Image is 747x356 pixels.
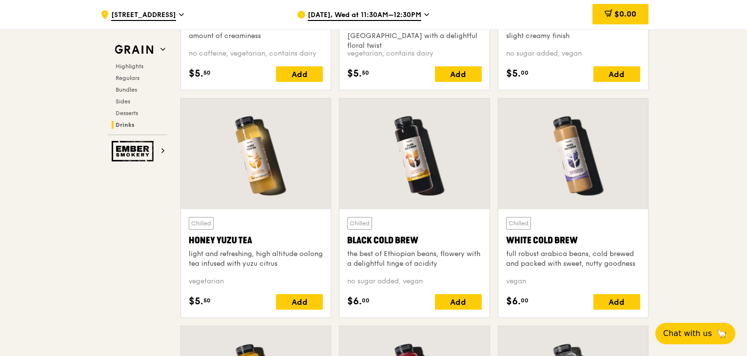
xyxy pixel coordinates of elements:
[347,234,481,247] div: Black Cold Brew
[189,249,323,269] div: light and refreshing, high altitude oolong tea infused with yuzu citrus
[506,277,640,286] div: vegan
[189,66,203,81] span: $5.
[276,66,323,82] div: Add
[663,328,712,339] span: Chat with us
[347,66,362,81] span: $5.
[347,249,481,269] div: the best of Ethiopian beans, flowery with a delightful tinge of acidity
[189,234,323,247] div: Honey Yuzu Tea
[593,294,640,310] div: Add
[506,21,640,41] div: a Taiwanese special, floral notes with a slight creamy finish
[112,141,157,161] img: Ember Smokery web logo
[506,249,640,269] div: full robust arabica beans, cold brewed and packed with sweet, nutty goodness
[189,49,323,59] div: no caffeine, vegetarian, contains dairy
[308,10,421,21] span: [DATE], Wed at 11:30AM–12:30PM
[347,49,481,59] div: vegetarian, contains dairy
[116,63,143,70] span: Highlights
[347,294,362,309] span: $6.
[655,323,735,344] button: Chat with us🦙
[116,121,135,128] span: Drinks
[116,98,130,105] span: Sides
[506,66,521,81] span: $5.
[506,234,640,247] div: White Cold Brew
[189,294,203,309] span: $5.
[111,10,176,21] span: [STREET_ADDRESS]
[435,294,482,310] div: Add
[347,21,481,51] div: the national drink of [GEOGRAPHIC_DATA] with a delightful floral twist
[347,277,481,286] div: no sugar added, vegan
[521,297,529,304] span: 00
[112,41,157,59] img: Grain web logo
[116,86,137,93] span: Bundles
[362,297,370,304] span: 00
[521,69,529,77] span: 00
[506,49,640,59] div: no sugar added, vegan
[116,110,138,117] span: Desserts
[203,297,211,304] span: 50
[276,294,323,310] div: Add
[116,75,139,81] span: Regulars
[614,9,636,19] span: $0.00
[362,69,369,77] span: 50
[203,69,211,77] span: 50
[506,217,531,230] div: Chilled
[189,277,323,286] div: vegetarian
[435,66,482,82] div: Add
[506,294,521,309] span: $6.
[593,66,640,82] div: Add
[189,21,323,41] div: thick, not-too-sweet with the perfect amount of creaminess
[716,328,727,339] span: 🦙
[189,217,214,230] div: Chilled
[347,217,372,230] div: Chilled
